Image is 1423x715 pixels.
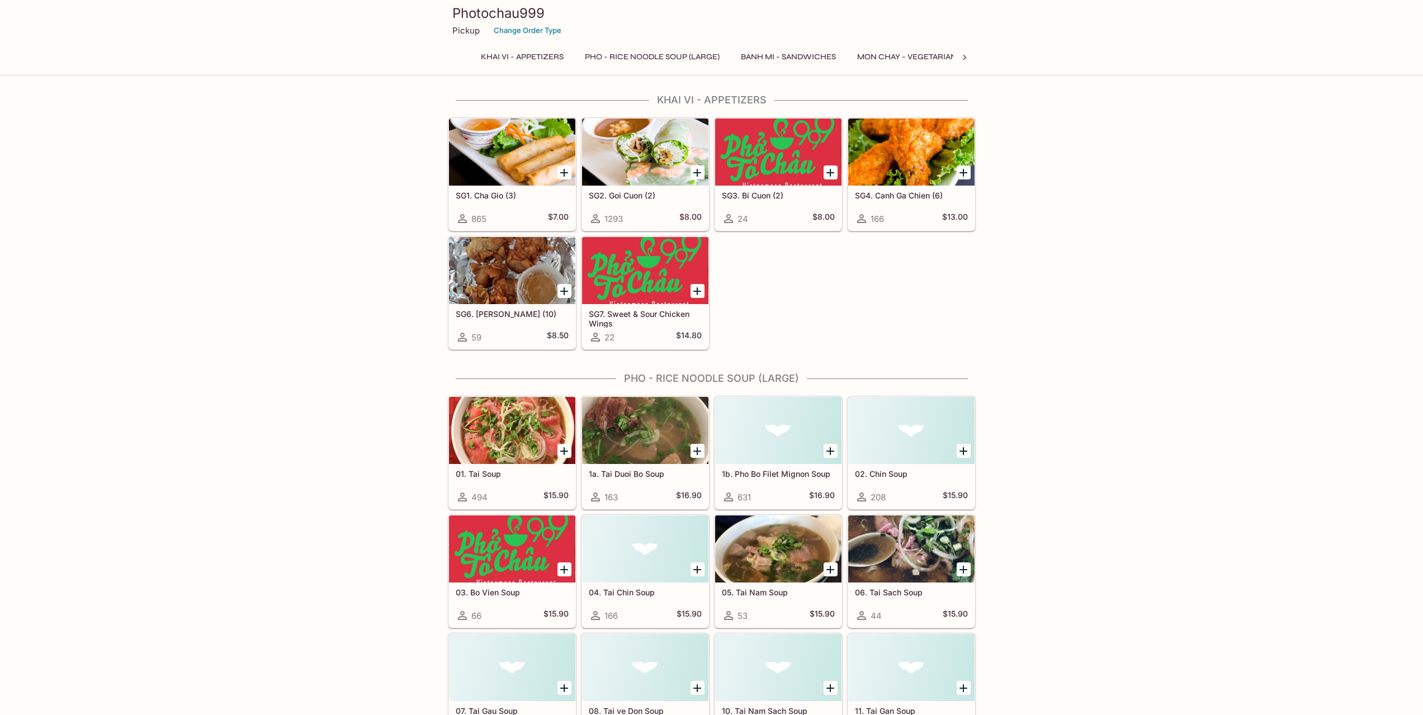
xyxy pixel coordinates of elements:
[604,610,618,621] span: 166
[715,396,842,509] a: 1b. Pho Bo Filet Mignon Soup631$16.90
[855,191,968,200] h5: SG4. Canh Ga Chien (6)
[715,119,841,186] div: SG3. Bi Cuon (2)
[475,49,570,65] button: Khai Vi - Appetizers
[456,191,569,200] h5: SG1. Cha Gio (3)
[452,4,971,22] h3: Photochau999
[722,588,835,597] h5: 05. Tai Nam Soup
[582,396,709,509] a: 1a. Tai Duoi Bo Soup163$16.90
[715,515,841,583] div: 05. Tai Nam Soup
[715,515,842,628] a: 05. Tai Nam Soup53$15.90
[824,681,838,695] button: Add 10. Tai Nam Sach Soup
[471,214,486,224] span: 865
[489,22,566,39] button: Change Order Type
[471,492,488,503] span: 494
[715,397,841,464] div: 1b. Pho Bo Filet Mignon Soup
[589,588,702,597] h5: 04. Tai Chin Soup
[691,284,705,298] button: Add SG7. Sweet & Sour Chicken Wings
[448,372,976,385] h4: Pho - Rice Noodle Soup (Large)
[448,236,576,349] a: SG6. [PERSON_NAME] (10)59$8.50
[848,397,975,464] div: 02. Chin Soup
[871,214,884,224] span: 166
[557,165,571,179] button: Add SG1. Cha Gio (3)
[557,444,571,458] button: Add 01. Tai Soup
[737,214,748,224] span: 24
[676,330,702,344] h5: $14.80
[449,237,575,304] div: SG6. Hoanh Thanh Chien (10)
[582,397,708,464] div: 1a. Tai Duoi Bo Soup
[677,609,702,622] h5: $15.90
[676,490,702,504] h5: $16.90
[582,634,708,701] div: 08. Tai ve Don Soup
[957,165,971,179] button: Add SG4. Canh Ga Chien (6)
[691,165,705,179] button: Add SG2. Goi Cuon (2)
[456,469,569,479] h5: 01. Tai Soup
[449,634,575,701] div: 07. Tai Gau Soup
[848,118,975,231] a: SG4. Canh Ga Chien (6)166$13.00
[810,609,835,622] h5: $15.90
[848,396,975,509] a: 02. Chin Soup208$15.90
[809,490,835,504] h5: $16.90
[824,562,838,576] button: Add 05. Tai Nam Soup
[448,515,576,628] a: 03. Bo Vien Soup66$15.90
[543,609,569,622] h5: $15.90
[715,634,841,701] div: 10. Tai Nam Sach Soup
[722,191,835,200] h5: SG3. Bi Cuon (2)
[691,444,705,458] button: Add 1a. Tai Duoi Bo Soup
[848,515,975,583] div: 06. Tai Sach Soup
[824,444,838,458] button: Add 1b. Pho Bo Filet Mignon Soup
[871,492,886,503] span: 208
[848,119,975,186] div: SG4. Canh Ga Chien (6)
[604,492,618,503] span: 163
[582,237,708,304] div: SG7. Sweet & Sour Chicken Wings
[957,444,971,458] button: Add 02. Chin Soup
[848,515,975,628] a: 06. Tai Sach Soup44$15.90
[547,330,569,344] h5: $8.50
[942,212,968,225] h5: $13.00
[957,681,971,695] button: Add 11. Tai Gan Soup
[715,118,842,231] a: SG3. Bi Cuon (2)24$8.00
[691,562,705,576] button: Add 04. Tai Chin Soup
[471,332,481,343] span: 59
[737,492,751,503] span: 631
[448,94,976,106] h4: Khai Vi - Appetizers
[448,396,576,509] a: 01. Tai Soup494$15.90
[582,515,709,628] a: 04. Tai Chin Soup166$15.90
[604,332,614,343] span: 22
[471,610,481,621] span: 66
[589,191,702,200] h5: SG2. Goi Cuon (2)
[543,490,569,504] h5: $15.90
[448,118,576,231] a: SG1. Cha Gio (3)865$7.00
[737,610,748,621] span: 53
[582,118,709,231] a: SG2. Goi Cuon (2)1293$8.00
[855,588,968,597] h5: 06. Tai Sach Soup
[589,469,702,479] h5: 1a. Tai Duoi Bo Soup
[589,309,702,328] h5: SG7. Sweet & Sour Chicken Wings
[722,469,835,479] h5: 1b. Pho Bo Filet Mignon Soup
[824,165,838,179] button: Add SG3. Bi Cuon (2)
[582,515,708,583] div: 04. Tai Chin Soup
[855,469,968,479] h5: 02. Chin Soup
[456,309,569,319] h5: SG6. [PERSON_NAME] (10)
[943,609,968,622] h5: $15.90
[557,681,571,695] button: Add 07. Tai Gau Soup
[582,236,709,349] a: SG7. Sweet & Sour Chicken Wings22$14.80
[579,49,726,65] button: Pho - Rice Noodle Soup (Large)
[557,562,571,576] button: Add 03. Bo Vien Soup
[449,119,575,186] div: SG1. Cha Gio (3)
[691,681,705,695] button: Add 08. Tai ve Don Soup
[582,119,708,186] div: SG2. Goi Cuon (2)
[548,212,569,225] h5: $7.00
[871,610,882,621] span: 44
[735,49,842,65] button: Banh Mi - Sandwiches
[449,397,575,464] div: 01. Tai Soup
[679,212,702,225] h5: $8.00
[943,490,968,504] h5: $15.90
[848,634,975,701] div: 11. Tai Gan Soup
[452,25,480,36] p: Pickup
[449,515,575,583] div: 03. Bo Vien Soup
[604,214,623,224] span: 1293
[557,284,571,298] button: Add SG6. Hoanh Thanh Chien (10)
[456,588,569,597] h5: 03. Bo Vien Soup
[812,212,835,225] h5: $8.00
[957,562,971,576] button: Add 06. Tai Sach Soup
